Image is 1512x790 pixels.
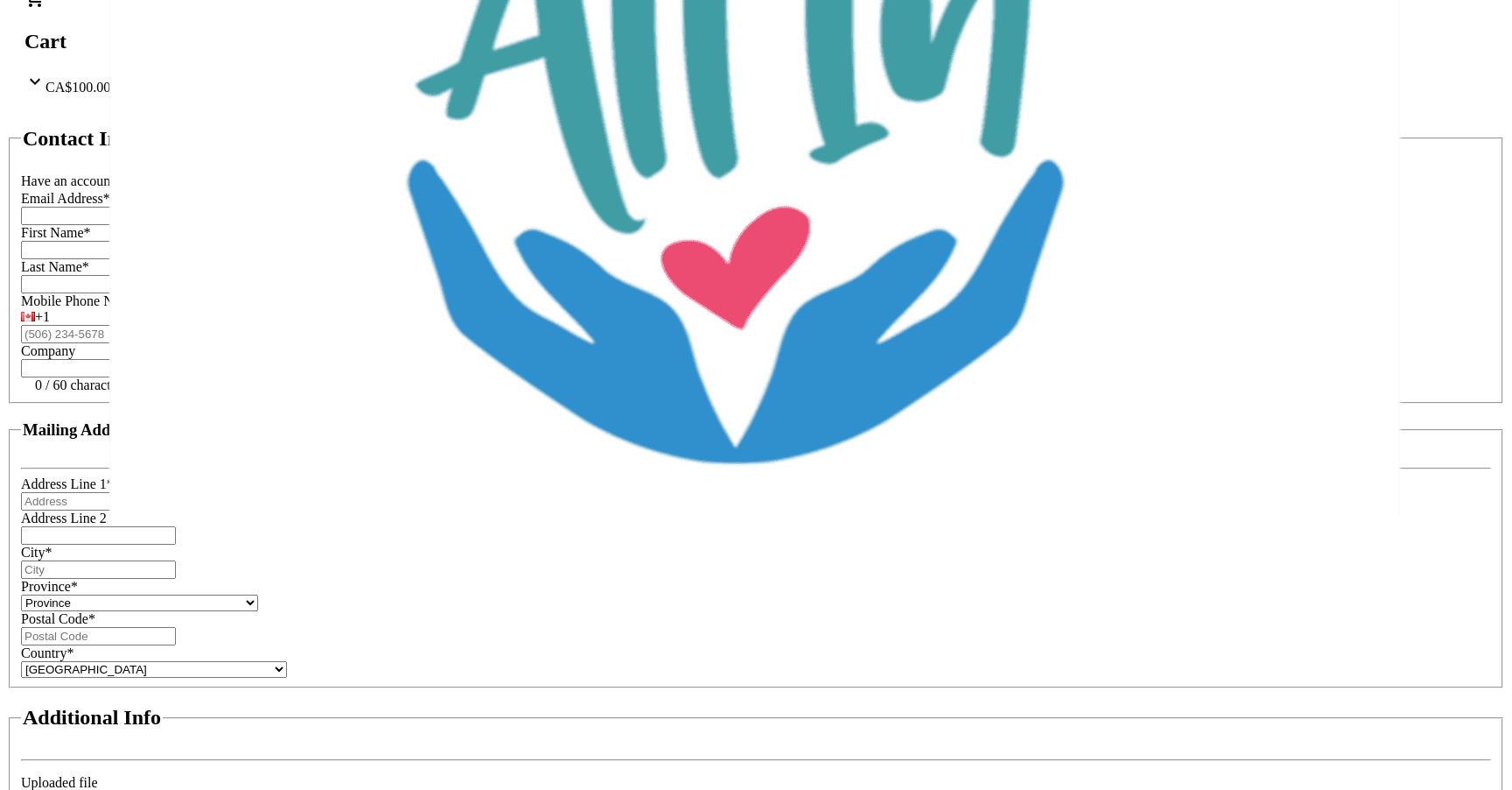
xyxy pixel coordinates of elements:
[23,706,161,730] h2: Additional Info
[21,645,73,660] label: Country*
[21,511,107,525] label: Address Line 2
[21,545,52,560] label: City*
[21,579,78,594] label: Province*
[21,627,176,645] input: Postal Code
[21,561,176,579] input: City
[21,611,95,626] label: Postal Code*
